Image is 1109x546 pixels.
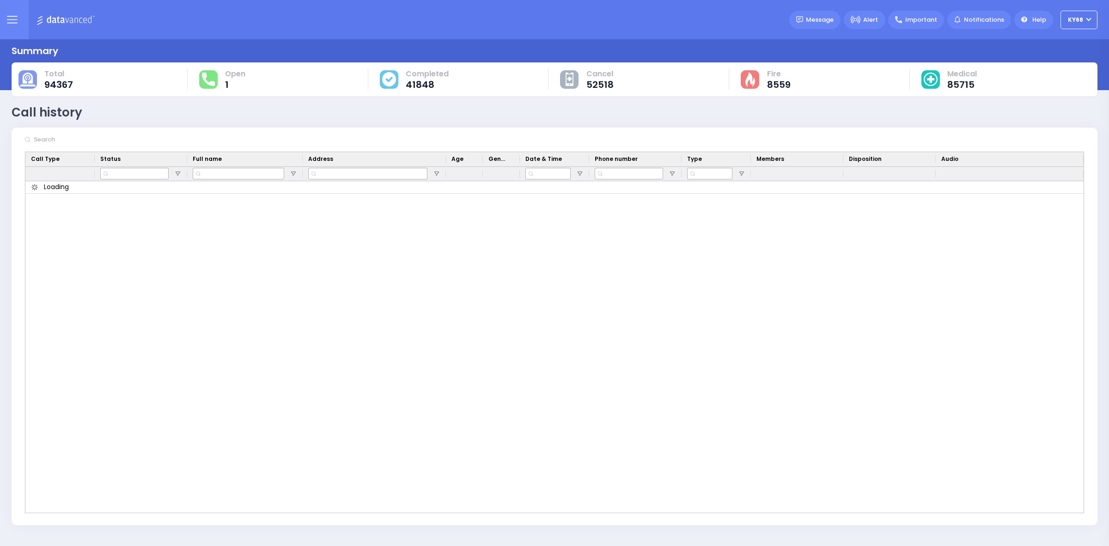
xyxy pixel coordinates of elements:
[100,168,169,179] input: Status Filter Input
[595,155,638,163] span: Phone number
[756,155,784,163] span: Members
[406,80,449,89] span: 41848
[525,155,562,163] span: Date & Time
[44,69,73,79] span: Total
[225,80,245,89] span: 1
[174,170,182,178] button: Open Filter Menu
[31,131,170,148] input: Search
[905,15,937,25] span: Important
[738,170,745,178] button: Open Filter Menu
[100,155,121,163] span: Status
[225,69,245,79] span: Open
[687,155,702,163] span: Type
[941,155,958,163] span: Audio
[796,16,803,23] img: message.svg
[586,69,614,79] span: Cancel
[1068,16,1083,24] span: ky68
[924,73,938,86] img: medical-cause.svg
[193,168,284,179] input: Full name Filter Input
[308,168,427,179] input: Address Filter Input
[964,15,1004,25] span: Notifications
[566,73,574,86] img: other-cause.svg
[193,155,222,163] span: Full name
[31,155,60,163] span: Call Type
[20,73,36,86] img: total-cause.svg
[586,80,614,89] span: 52518
[947,69,977,79] span: Medical
[44,80,73,89] span: 94367
[382,72,396,86] img: cause-cover.svg
[863,15,878,25] span: Alert
[745,72,755,87] img: fire-cause.svg
[1032,15,1046,25] span: Help
[525,168,571,179] input: Date & Time Filter Input
[947,80,977,89] span: 85715
[488,155,507,163] span: Gender
[849,155,882,163] span: Disposition
[1060,11,1097,29] button: ky68
[290,170,297,178] button: Open Filter Menu
[595,168,663,179] input: Phone number Filter Input
[12,104,82,122] div: Call history
[406,69,449,79] span: Completed
[12,44,58,58] div: Summary
[687,168,732,179] input: Type Filter Input
[308,155,333,163] span: Address
[433,170,440,178] button: Open Filter Menu
[767,69,791,79] span: Fire
[669,170,676,178] button: Open Filter Menu
[451,155,463,163] span: Age
[767,80,791,89] span: 8559
[44,182,69,192] span: Loading
[37,14,98,25] img: Logo
[576,170,584,178] button: Open Filter Menu
[806,15,834,25] span: Message
[202,73,215,86] img: total-response.svg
